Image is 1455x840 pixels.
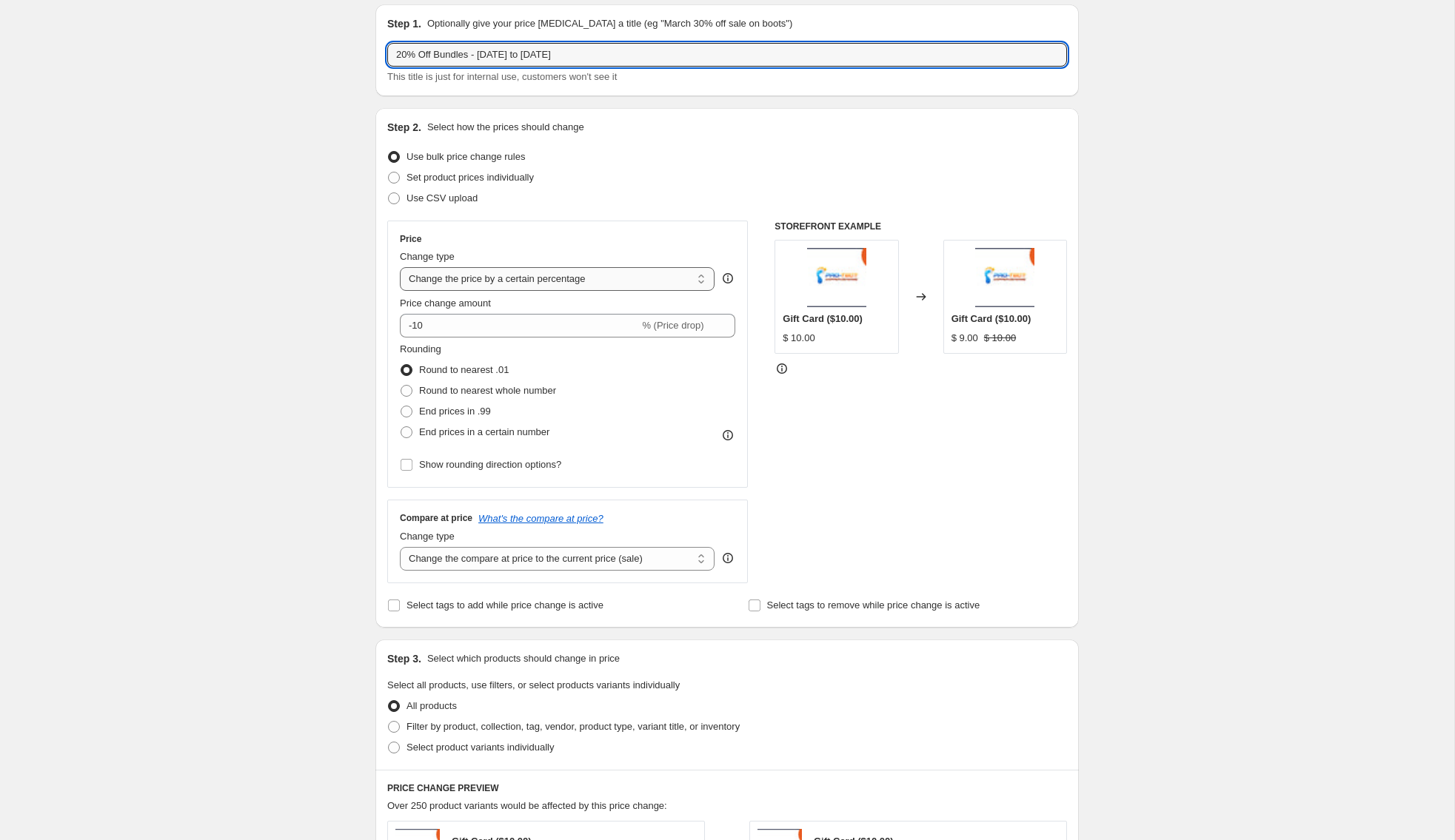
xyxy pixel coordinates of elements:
[427,16,792,31] p: Optionally give your price [MEDICAL_DATA] a title (eg "March 30% off sale on boots")
[400,343,441,355] span: Rounding
[407,721,740,732] span: Filter by product, collection, tag, vendor, product type, variant title, or inventory
[387,71,617,82] span: This title is just for internal use, customers won't see it
[407,172,534,183] span: Set product prices individually
[400,298,491,309] span: Price change amount
[400,314,639,337] input: -15
[951,331,978,346] div: $ 9.00
[767,599,980,611] span: Select tags to remove while price change is active
[427,651,620,666] p: Select which products should change in price
[419,426,549,437] span: End prices in a certain number
[642,320,703,331] span: % (Price drop)
[720,551,735,565] div: help
[407,700,457,711] span: All products
[387,651,421,666] h2: Step 3.
[419,385,556,396] span: Round to nearest whole number
[400,512,472,524] h3: Compare at price
[387,120,421,135] h2: Step 2.
[783,313,863,324] span: Gift Card ($10.00)
[419,459,561,470] span: Show rounding direction options?
[387,782,1067,794] h6: PRICE CHANGE PREVIEW
[478,513,603,524] button: What's the compare at price?
[400,251,455,262] span: Change type
[984,331,1016,346] strike: $ 10.00
[387,800,667,811] span: Over 250 product variants would be affected by this price change:
[407,192,478,204] span: Use CSV upload
[407,742,554,753] span: Select product variants individually
[951,313,1031,324] span: Gift Card ($10.00)
[400,531,455,542] span: Change type
[783,331,815,346] div: $ 10.00
[387,43,1067,67] input: 30% off holiday sale
[419,364,509,375] span: Round to nearest .01
[720,271,735,286] div: help
[407,599,603,611] span: Select tags to add while price change is active
[975,248,1034,307] img: gift10_80x.jpg
[387,679,680,691] span: Select all products, use filters, or select products variants individually
[427,120,584,135] p: Select how the prices should change
[387,16,421,31] h2: Step 1.
[400,233,421,245] h3: Price
[407,151,525,162] span: Use bulk price change rules
[419,406,491,417] span: End prices in .99
[775,221,1067,232] h6: STOREFRONT EXAMPLE
[807,248,866,307] img: gift10_80x.jpg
